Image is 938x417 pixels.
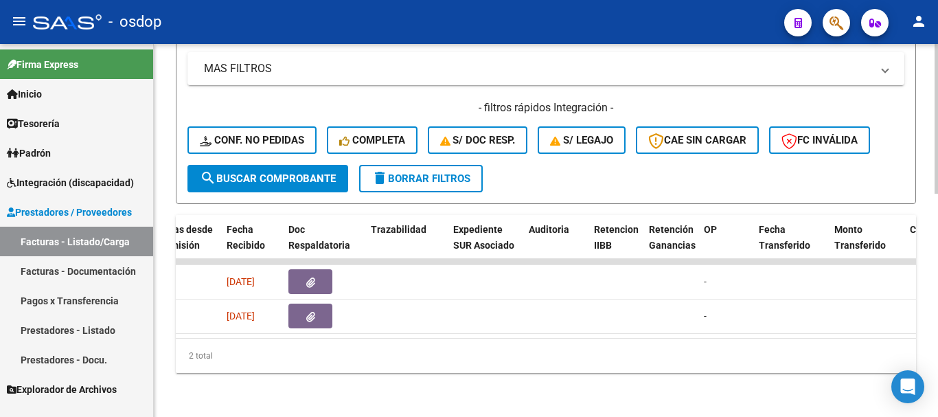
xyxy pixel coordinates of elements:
[643,215,698,275] datatable-header-cell: Retención Ganancias
[11,13,27,30] mat-icon: menu
[759,224,810,251] span: Fecha Transferido
[911,13,927,30] mat-icon: person
[649,224,696,251] span: Retención Ganancias
[200,170,216,186] mat-icon: search
[891,370,924,403] div: Open Intercom Messenger
[428,126,528,154] button: S/ Doc Resp.
[7,205,132,220] span: Prestadores / Proveedores
[187,52,904,85] mat-expansion-panel-header: MAS FILTROS
[365,215,448,275] datatable-header-cell: Trazabilidad
[227,224,265,251] span: Fecha Recibido
[165,224,213,251] span: Días desde Emisión
[698,215,753,275] datatable-header-cell: OP
[704,224,717,235] span: OP
[359,165,483,192] button: Borrar Filtros
[7,87,42,102] span: Inicio
[448,215,523,275] datatable-header-cell: Expediente SUR Asociado
[227,276,255,287] span: [DATE]
[7,116,60,131] span: Tesorería
[529,224,569,235] span: Auditoria
[187,165,348,192] button: Buscar Comprobante
[704,311,707,322] span: -
[283,215,365,275] datatable-header-cell: Doc Respaldatoria
[200,172,336,185] span: Buscar Comprobante
[7,57,78,72] span: Firma Express
[371,224,426,235] span: Trazabilidad
[108,7,161,37] span: - osdop
[187,126,317,154] button: Conf. no pedidas
[204,61,871,76] mat-panel-title: MAS FILTROS
[829,215,904,275] datatable-header-cell: Monto Transferido
[371,170,388,186] mat-icon: delete
[288,224,350,251] span: Doc Respaldatoria
[781,134,858,146] span: FC Inválida
[453,224,514,251] span: Expediente SUR Asociado
[371,172,470,185] span: Borrar Filtros
[769,126,870,154] button: FC Inválida
[221,215,283,275] datatable-header-cell: Fecha Recibido
[200,134,304,146] span: Conf. no pedidas
[159,215,221,275] datatable-header-cell: Días desde Emisión
[704,276,707,287] span: -
[339,134,405,146] span: Completa
[594,224,639,251] span: Retencion IIBB
[753,215,829,275] datatable-header-cell: Fecha Transferido
[550,134,613,146] span: S/ legajo
[7,382,117,397] span: Explorador de Archivos
[636,126,759,154] button: CAE SIN CARGAR
[523,215,588,275] datatable-header-cell: Auditoria
[187,100,904,115] h4: - filtros rápidos Integración -
[176,339,916,373] div: 2 total
[227,311,255,322] span: [DATE]
[834,224,886,251] span: Monto Transferido
[538,126,626,154] button: S/ legajo
[7,146,51,161] span: Padrón
[327,126,417,154] button: Completa
[7,175,134,190] span: Integración (discapacidad)
[648,134,746,146] span: CAE SIN CARGAR
[440,134,516,146] span: S/ Doc Resp.
[588,215,643,275] datatable-header-cell: Retencion IIBB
